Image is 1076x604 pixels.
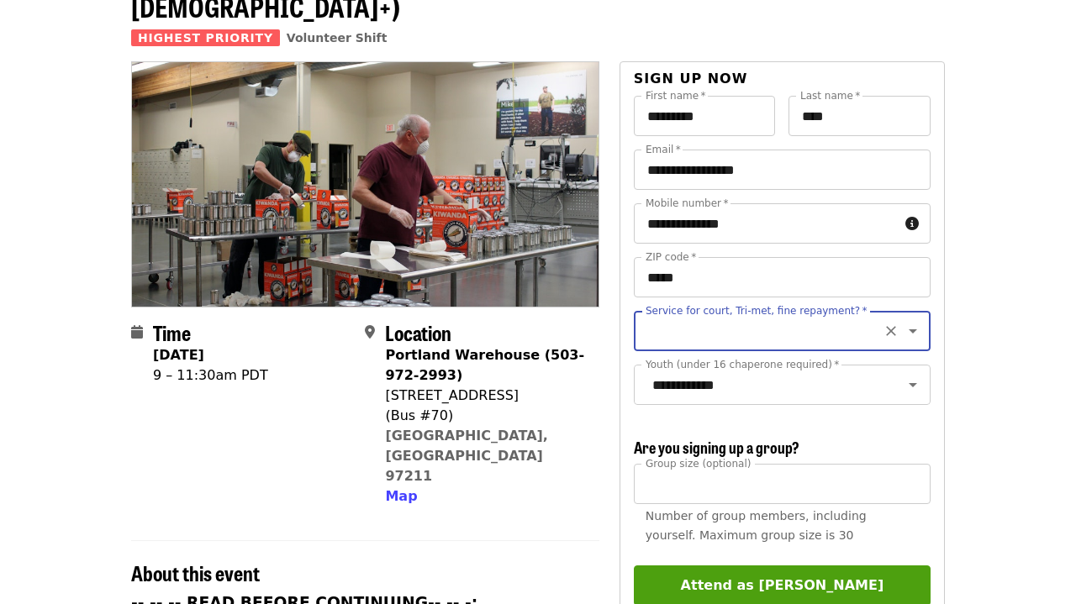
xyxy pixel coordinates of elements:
[901,319,925,343] button: Open
[800,91,860,101] label: Last name
[879,319,903,343] button: Clear
[385,488,417,504] span: Map
[646,306,868,316] label: Service for court, Tri-met, fine repayment?
[634,96,776,136] input: First name
[385,428,548,484] a: [GEOGRAPHIC_DATA], [GEOGRAPHIC_DATA] 97211
[634,71,748,87] span: Sign up now
[789,96,931,136] input: Last name
[646,509,867,542] span: Number of group members, including yourself. Maximum group size is 30
[153,347,204,363] strong: [DATE]
[385,486,417,507] button: Map
[634,257,931,297] input: ZIP code
[634,464,931,504] input: [object Object]
[385,406,585,426] div: (Bus #70)
[131,324,143,340] i: calendar icon
[287,31,388,45] a: Volunteer Shift
[646,252,696,262] label: ZIP code
[132,62,599,306] img: July/Aug/Sept - Portland: Repack/Sort (age 16+) organized by Oregon Food Bank
[385,318,451,347] span: Location
[901,373,925,397] button: Open
[646,457,751,469] span: Group size (optional)
[385,347,584,383] strong: Portland Warehouse (503-972-2993)
[131,29,280,46] span: Highest Priority
[634,436,799,458] span: Are you signing up a group?
[153,318,191,347] span: Time
[646,360,839,370] label: Youth (under 16 chaperone required)
[634,203,899,244] input: Mobile number
[646,198,728,208] label: Mobile number
[905,216,919,232] i: circle-info icon
[131,558,260,587] span: About this event
[365,324,375,340] i: map-marker-alt icon
[646,144,681,155] label: Email
[153,365,268,386] div: 9 – 11:30am PDT
[646,91,706,101] label: First name
[385,386,585,406] div: [STREET_ADDRESS]
[634,150,931,190] input: Email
